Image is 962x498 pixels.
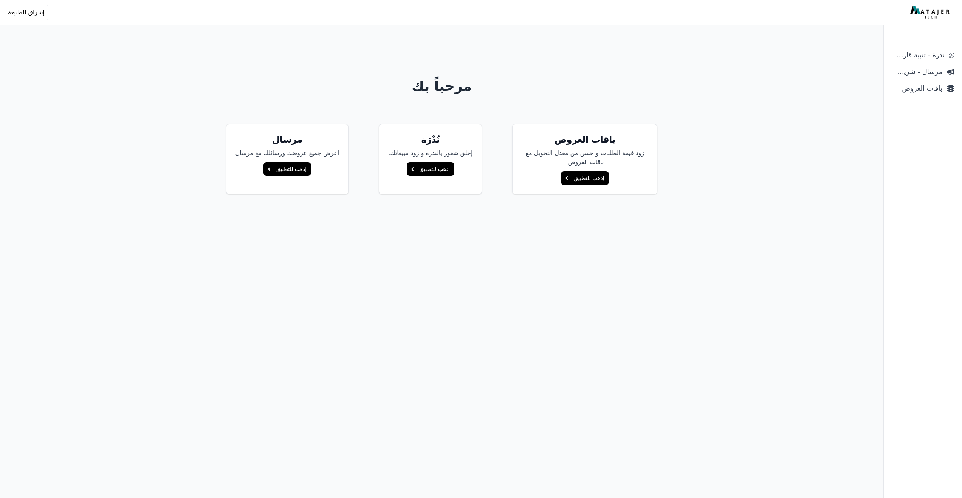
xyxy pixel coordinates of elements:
[910,6,951,19] img: MatajerTech Logo
[522,149,648,167] p: زود قيمة الطلبات و حسن من معدل التحويل مغ باقات العروض.
[235,149,339,158] p: اعرض جميع عروضك ورسائلك مع مرسال
[522,133,648,146] h5: باقات العروض
[891,67,942,77] span: مرسال - شريط دعاية
[407,162,454,176] a: إذهب للتطبيق
[388,149,472,158] p: إخلق شعور بالندرة و زود مبيعاتك.
[891,83,942,94] span: باقات العروض
[235,133,339,146] h5: مرسال
[388,133,472,146] h5: نُدْرَة
[561,171,609,185] a: إذهب للتطبيق
[152,79,732,94] h1: مرحباً بك
[8,8,45,17] span: إشراق الطبيعة
[263,162,311,176] a: إذهب للتطبيق
[891,50,945,61] span: ندرة - تنبية قارب علي النفاذ
[5,5,48,20] button: إشراق الطبيعة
